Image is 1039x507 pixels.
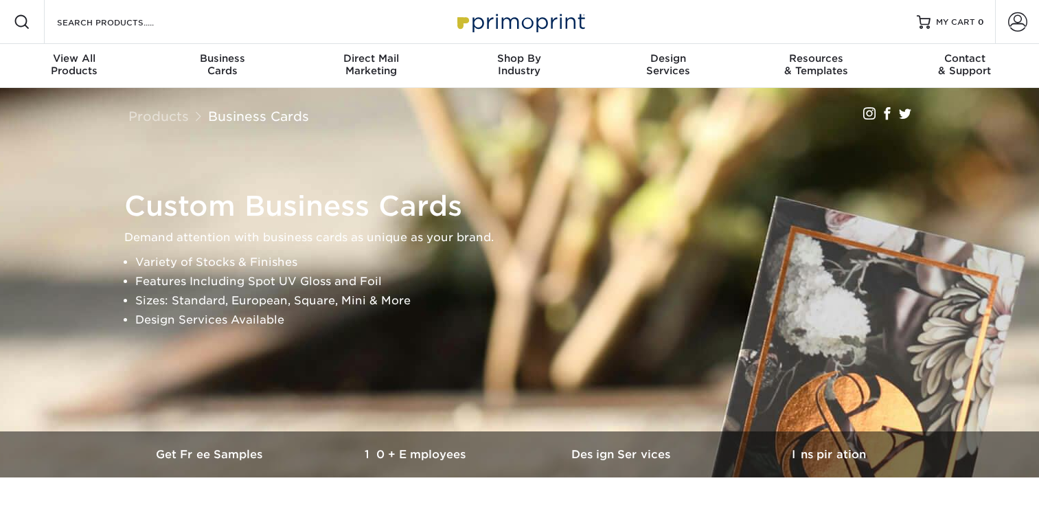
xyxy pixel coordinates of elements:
[124,228,928,247] p: Demand attention with business cards as unique as your brand.
[297,52,445,65] span: Direct Mail
[891,52,1039,77] div: & Support
[445,52,593,65] span: Shop By
[445,52,593,77] div: Industry
[594,52,742,65] span: Design
[726,448,932,461] h3: Inspiration
[314,431,520,477] a: 10+ Employees
[891,52,1039,65] span: Contact
[135,291,928,311] li: Sizes: Standard, European, Square, Mini & More
[297,44,445,88] a: Direct MailMarketing
[297,52,445,77] div: Marketing
[135,311,928,330] li: Design Services Available
[135,253,928,272] li: Variety of Stocks & Finishes
[978,17,984,27] span: 0
[742,52,891,65] span: Resources
[148,44,297,88] a: BusinessCards
[891,44,1039,88] a: Contact& Support
[56,14,190,30] input: SEARCH PRODUCTS.....
[148,52,297,65] span: Business
[445,44,593,88] a: Shop ByIndustry
[726,431,932,477] a: Inspiration
[135,272,928,291] li: Features Including Spot UV Gloss and Foil
[742,52,891,77] div: & Templates
[108,431,314,477] a: Get Free Samples
[148,52,297,77] div: Cards
[594,52,742,77] div: Services
[742,44,891,88] a: Resources& Templates
[108,448,314,461] h3: Get Free Samples
[128,109,189,124] a: Products
[314,448,520,461] h3: 10+ Employees
[520,431,726,477] a: Design Services
[520,448,726,461] h3: Design Services
[936,16,975,28] span: MY CART
[451,7,589,36] img: Primoprint
[208,109,309,124] a: Business Cards
[594,44,742,88] a: DesignServices
[124,190,928,223] h1: Custom Business Cards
